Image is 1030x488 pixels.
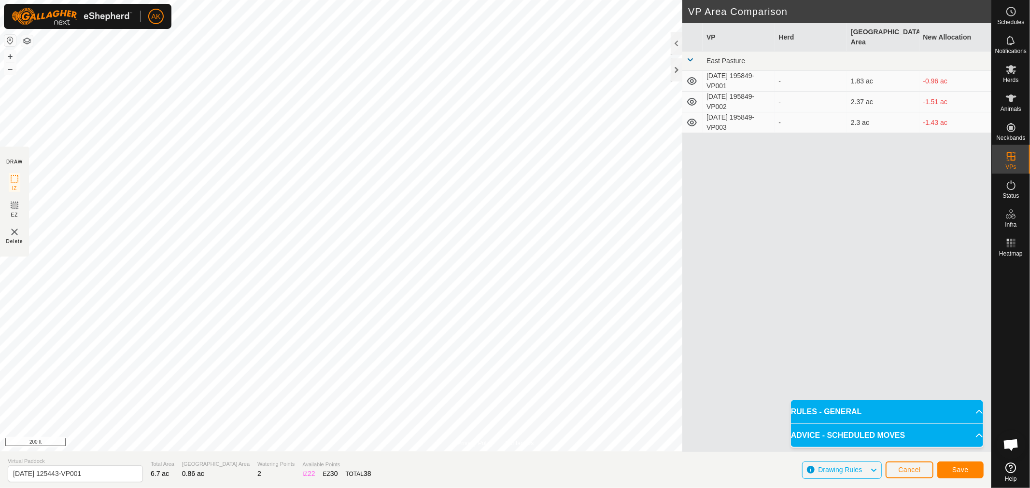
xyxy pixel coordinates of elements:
[6,158,23,165] div: DRAW
[703,23,775,52] th: VP
[330,470,338,477] span: 30
[992,459,1030,486] a: Help
[182,470,204,477] span: 0.86 ac
[818,466,862,474] span: Drawing Rules
[779,97,843,107] div: -
[995,48,1027,54] span: Notifications
[1005,164,1016,170] span: VPs
[323,469,338,479] div: EZ
[1003,77,1018,83] span: Herds
[706,57,745,65] span: East Pasture
[302,461,371,469] span: Available Points
[919,112,991,133] td: -1.43 ac
[1005,476,1017,482] span: Help
[257,460,295,468] span: Watering Points
[997,430,1026,459] div: Open chat
[308,470,315,477] span: 22
[898,466,921,474] span: Cancel
[775,23,847,52] th: Herd
[847,112,919,133] td: 2.3 ac
[791,406,862,418] span: RULES - GENERAL
[779,118,843,128] div: -
[505,439,534,447] a: Contact Us
[9,226,20,238] img: VP
[6,238,23,245] span: Delete
[847,92,919,112] td: 2.37 ac
[952,466,969,474] span: Save
[1002,193,1019,199] span: Status
[847,71,919,92] td: 1.83 ac
[703,71,775,92] td: [DATE] 195849-VP001
[1001,106,1021,112] span: Animals
[703,92,775,112] td: [DATE] 195849-VP002
[4,63,16,75] button: –
[847,23,919,52] th: [GEOGRAPHIC_DATA] Area
[919,23,991,52] th: New Allocation
[364,470,371,477] span: 38
[346,469,371,479] div: TOTAL
[886,461,933,478] button: Cancel
[152,12,161,22] span: AK
[996,135,1025,141] span: Neckbands
[779,76,843,86] div: -
[688,6,991,17] h2: VP Area Comparison
[11,211,18,218] span: EZ
[21,35,33,47] button: Map Layers
[4,35,16,46] button: Reset Map
[457,439,494,447] a: Privacy Policy
[151,460,174,468] span: Total Area
[919,92,991,112] td: -1.51 ac
[12,185,17,192] span: IZ
[151,470,169,477] span: 6.7 ac
[182,460,250,468] span: [GEOGRAPHIC_DATA] Area
[257,470,261,477] span: 2
[4,51,16,62] button: +
[12,8,132,25] img: Gallagher Logo
[937,461,984,478] button: Save
[791,400,983,423] p-accordion-header: RULES - GENERAL
[999,251,1023,257] span: Heatmap
[997,19,1024,25] span: Schedules
[919,71,991,92] td: -0.96 ac
[791,424,983,447] p-accordion-header: ADVICE - SCHEDULED MOVES
[1005,222,1016,228] span: Infra
[791,430,905,441] span: ADVICE - SCHEDULED MOVES
[703,112,775,133] td: [DATE] 195849-VP003
[8,457,143,465] span: Virtual Paddock
[302,469,315,479] div: IZ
